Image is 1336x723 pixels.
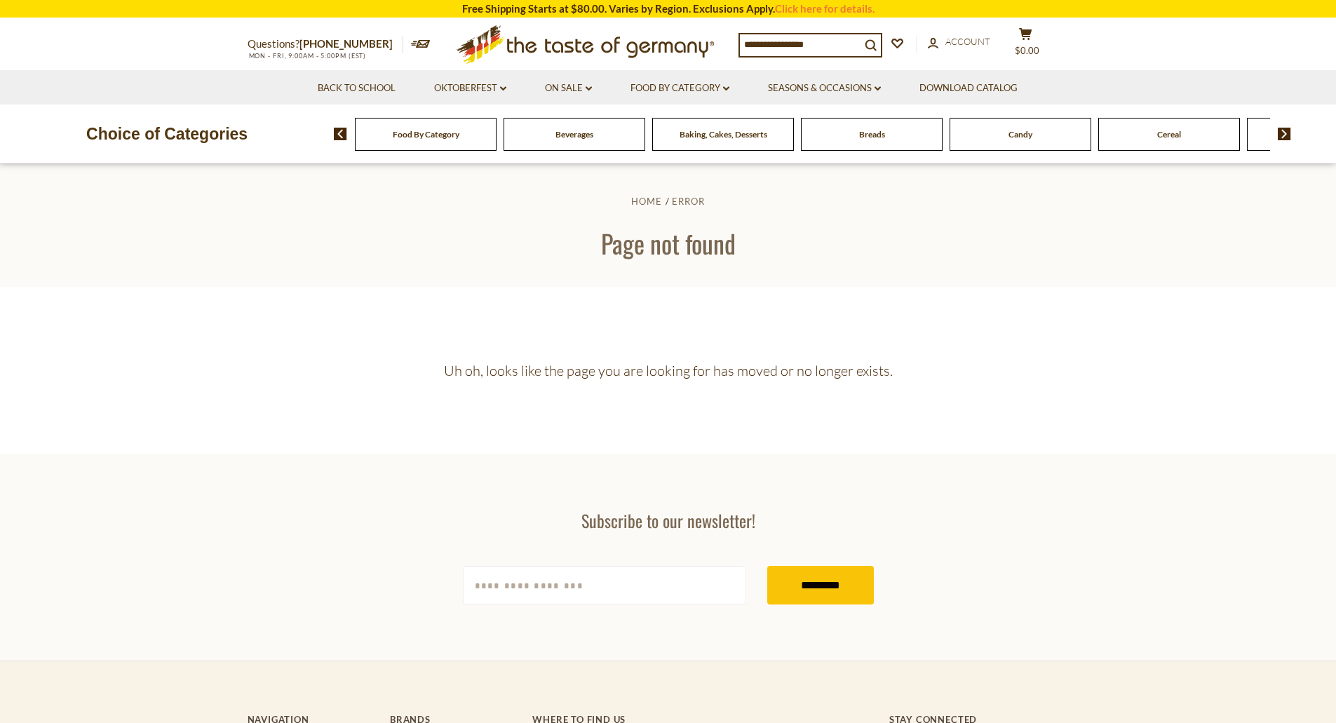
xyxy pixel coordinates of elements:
a: On Sale [545,81,592,96]
a: Food By Category [393,129,459,140]
a: Candy [1008,129,1032,140]
a: Oktoberfest [434,81,506,96]
a: Error [672,196,705,207]
a: Home [631,196,662,207]
img: next arrow [1278,128,1291,140]
a: [PHONE_NUMBER] [299,37,393,50]
a: Food By Category [630,81,729,96]
p: Questions? [248,35,403,53]
h3: Subscribe to our newsletter! [463,510,874,531]
a: Beverages [555,129,593,140]
a: Baking, Cakes, Desserts [680,129,767,140]
h1: Page not found [43,227,1293,259]
button: $0.00 [1005,27,1047,62]
span: MON - FRI, 9:00AM - 5:00PM (EST) [248,52,367,60]
a: Breads [859,129,885,140]
a: Back to School [318,81,396,96]
span: $0.00 [1015,45,1039,56]
a: Click here for details. [775,2,875,15]
a: Seasons & Occasions [768,81,881,96]
img: previous arrow [334,128,347,140]
h4: Uh oh, looks like the page you are looking for has moved or no longer exists. [248,362,1089,379]
a: Download Catalog [919,81,1018,96]
a: Account [928,34,990,50]
a: Cereal [1157,129,1181,140]
span: Account [945,36,990,47]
